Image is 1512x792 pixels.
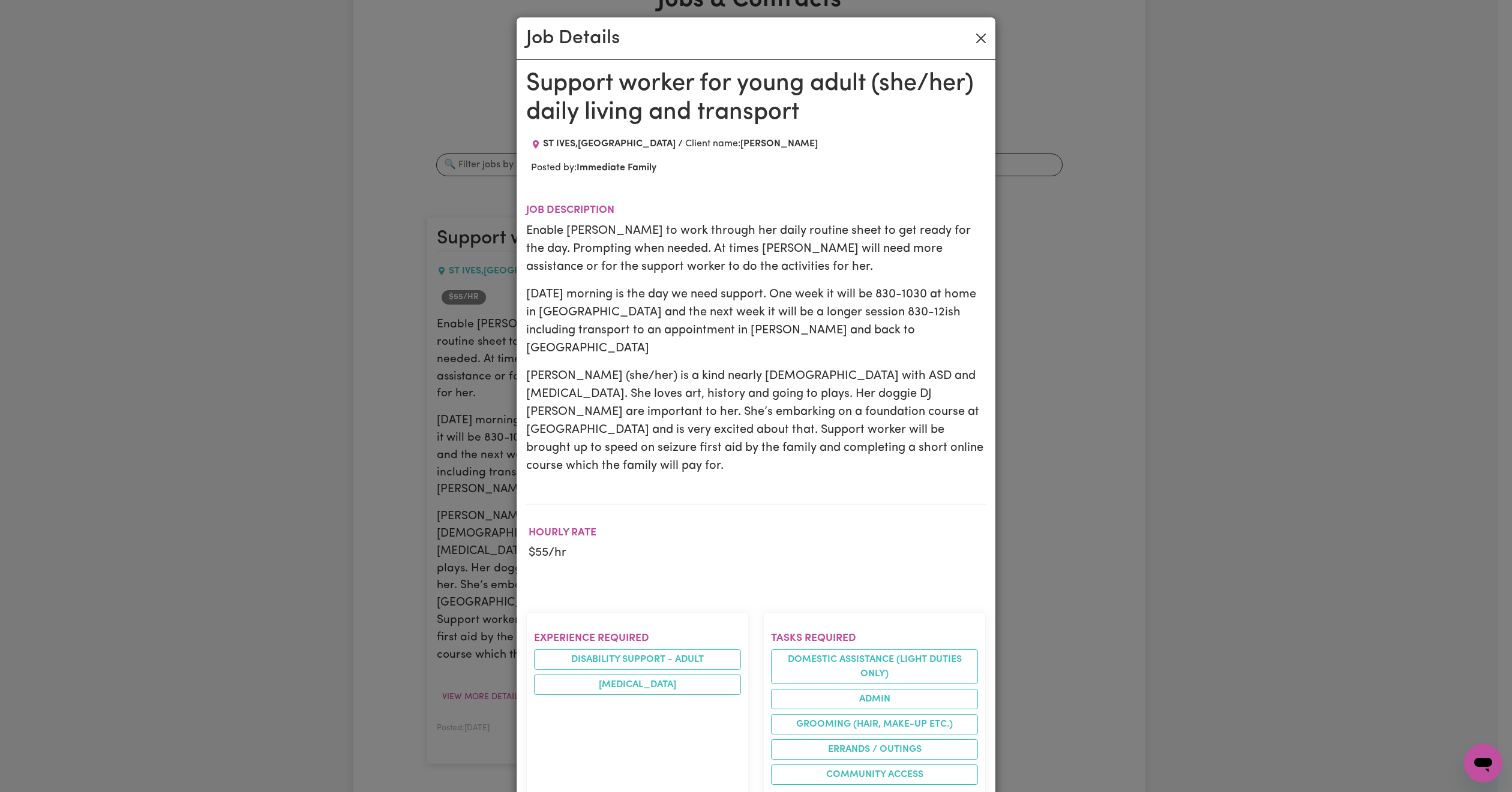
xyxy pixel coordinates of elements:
p: $ 55 /hr [529,544,596,562]
p: Enable [PERSON_NAME] to work through her daily routine sheet to get ready for the day. Prompting ... [526,222,986,276]
div: Job location: ST IVES, New South Wales [526,137,680,151]
li: Community access [771,764,978,785]
b: [PERSON_NAME] [740,139,818,149]
span: ST IVES , [GEOGRAPHIC_DATA] [543,139,676,149]
li: Admin [771,689,978,709]
li: Grooming (hair, make-up etc.) [771,714,978,734]
li: Errands / Outings [771,739,978,760]
h1: Support worker for young adult (she/her) daily living and transport [526,70,986,127]
iframe: Button to launch messaging window, conversation in progress [1464,744,1502,782]
li: Domestic assistance (light duties only) [771,649,978,684]
span: Posted by: [531,163,656,173]
button: Close [971,29,991,48]
li: [MEDICAL_DATA] [534,674,741,695]
div: Client name: [680,137,823,151]
li: Disability support - Adult [534,649,741,670]
h2: Experience required [534,632,741,645]
h2: Hourly Rate [529,526,596,539]
b: Immediate Family [577,163,656,173]
h2: Job Details [526,27,620,50]
p: [DATE] morning is the day we need support. One week it will be 830-1030 at home in [GEOGRAPHIC_DA... [526,285,986,357]
p: [PERSON_NAME] (she/her) is a kind nearly [DEMOGRAPHIC_DATA] with ASD and [MEDICAL_DATA]. She love... [526,367,986,475]
h2: Tasks required [771,632,978,645]
h2: Job description [526,204,986,216]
